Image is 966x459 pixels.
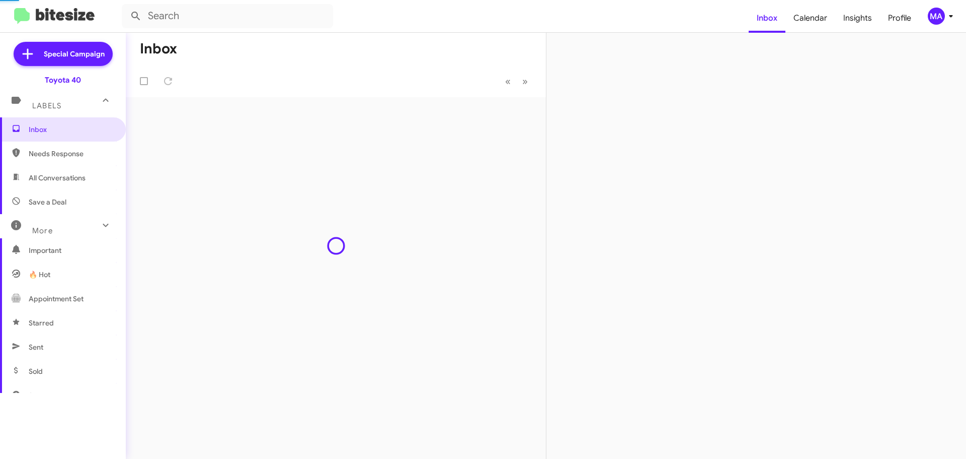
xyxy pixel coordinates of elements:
[29,318,54,328] span: Starred
[505,75,511,88] span: «
[29,294,84,304] span: Appointment Set
[29,124,114,135] span: Inbox
[880,4,919,33] a: Profile
[32,226,53,235] span: More
[919,8,955,25] button: MA
[14,42,113,66] a: Special Campaign
[499,71,517,92] button: Previous
[29,245,114,255] span: Important
[29,366,43,376] span: Sold
[29,270,50,280] span: 🔥 Hot
[140,41,177,57] h1: Inbox
[785,4,835,33] a: Calendar
[749,4,785,33] a: Inbox
[122,4,333,28] input: Search
[29,197,66,207] span: Save a Deal
[29,149,114,159] span: Needs Response
[29,390,82,401] span: Sold Responded
[32,101,61,110] span: Labels
[45,75,81,85] div: Toyota 40
[500,71,534,92] nav: Page navigation example
[29,342,43,352] span: Sent
[29,173,86,183] span: All Conversations
[835,4,880,33] a: Insights
[522,75,528,88] span: »
[516,71,534,92] button: Next
[928,8,945,25] div: MA
[44,49,105,59] span: Special Campaign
